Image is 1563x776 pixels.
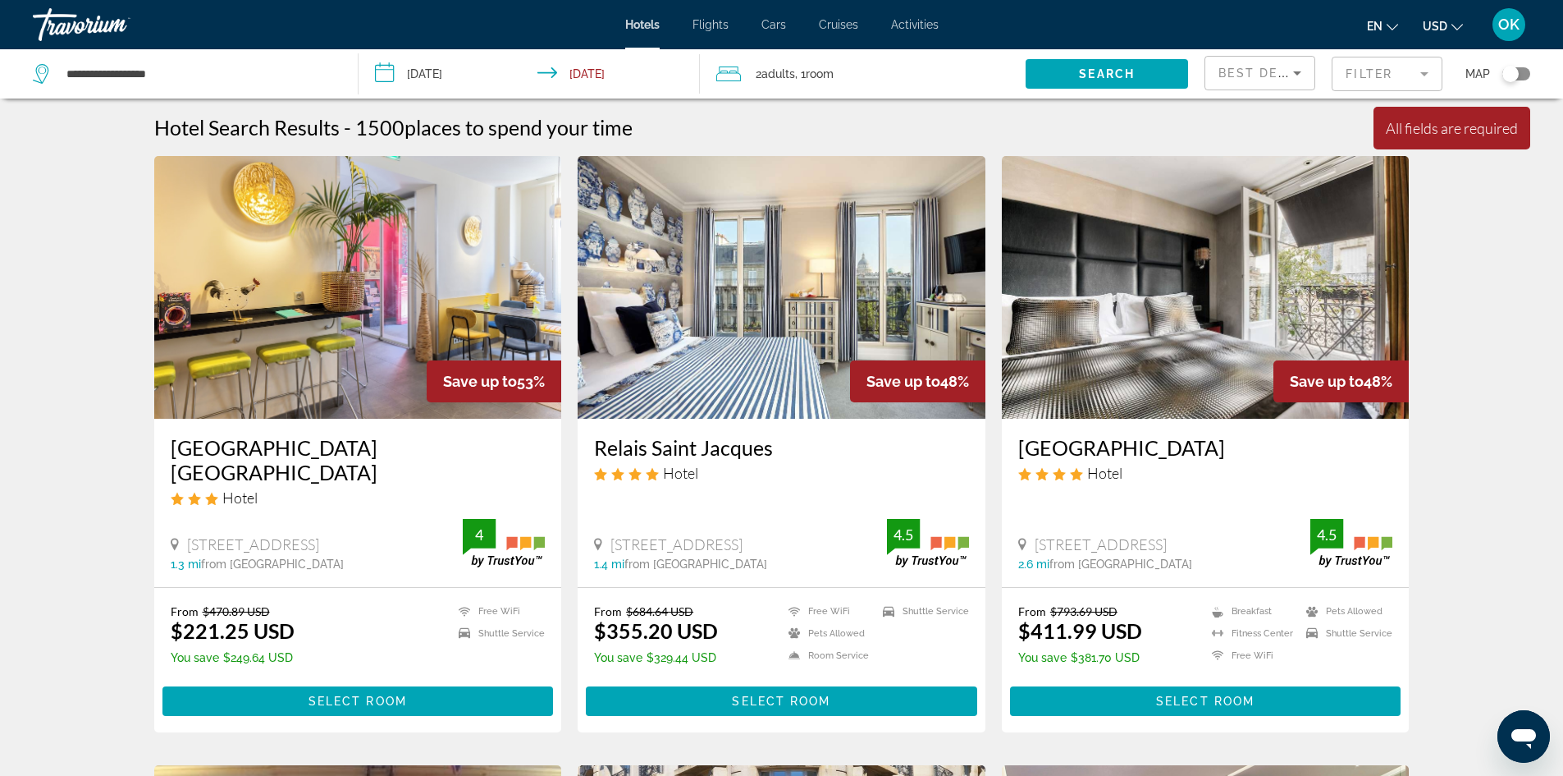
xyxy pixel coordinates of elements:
div: 48% [1273,360,1409,402]
img: trustyou-badge.svg [887,519,969,567]
div: 4.5 [887,525,920,544]
span: USD [1423,20,1447,33]
del: $684.64 USD [626,604,693,618]
div: 48% [850,360,985,402]
button: Check-in date: Dec 4, 2025 Check-out date: Dec 6, 2025 [359,49,701,99]
mat-select: Sort by [1218,63,1301,83]
a: Relais Saint Jacques [594,435,969,460]
span: from [GEOGRAPHIC_DATA] [1049,558,1192,571]
p: $249.64 USD [171,651,295,664]
img: Hotel image [578,156,985,419]
span: You save [594,651,642,664]
a: Select Room [1010,691,1401,709]
li: Pets Allowed [1298,604,1392,618]
img: Hotel image [1002,156,1410,419]
button: Change language [1367,14,1398,38]
li: Breakfast [1204,604,1298,618]
button: Select Room [162,686,554,716]
li: Free WiFi [1204,649,1298,663]
a: Travorium [33,3,197,46]
a: Select Room [162,691,554,709]
span: 2 [756,62,795,85]
span: from [GEOGRAPHIC_DATA] [201,558,344,571]
p: $329.44 USD [594,651,718,664]
span: [STREET_ADDRESS] [610,535,743,553]
img: trustyou-badge.svg [1310,519,1392,567]
ins: $221.25 USD [171,618,295,643]
span: 2.6 mi [1018,558,1049,571]
h1: Hotel Search Results [154,115,340,140]
button: User Menu [1488,7,1530,42]
a: [GEOGRAPHIC_DATA] [1018,435,1393,460]
span: Map [1465,62,1490,85]
div: 4 star Hotel [594,464,969,482]
a: [GEOGRAPHIC_DATA] [GEOGRAPHIC_DATA] [171,435,546,484]
li: Shuttle Service [875,604,969,618]
span: OK [1498,16,1520,33]
span: Select Room [732,695,830,708]
img: trustyou-badge.svg [463,519,545,567]
span: Best Deals [1218,67,1304,80]
button: Travelers: 2 adults, 0 children [700,49,1026,99]
span: Hotel [222,489,258,507]
span: Adults [761,67,795,80]
button: Change currency [1423,14,1463,38]
button: Toggle map [1490,67,1530,81]
del: $470.89 USD [203,604,270,618]
p: $381.70 USD [1018,651,1142,664]
span: You save [1018,651,1067,664]
del: $793.69 USD [1050,604,1117,618]
iframe: Button to launch messaging window [1497,710,1550,763]
span: , 1 [795,62,834,85]
ins: $355.20 USD [594,618,718,643]
span: Save up to [866,373,940,390]
div: All fields are required [1386,119,1518,137]
ins: $411.99 USD [1018,618,1142,643]
button: Search [1026,59,1188,89]
a: Flights [692,18,729,31]
span: places to spend your time [404,115,633,140]
li: Free WiFi [450,604,545,618]
span: en [1367,20,1382,33]
span: Room [806,67,834,80]
li: Shuttle Service [450,627,545,641]
span: You save [171,651,219,664]
div: 4.5 [1310,525,1343,544]
span: [STREET_ADDRESS] [187,535,319,553]
span: - [344,115,351,140]
li: Room Service [780,649,875,663]
span: 1.4 mi [594,558,624,571]
div: 4 [463,525,496,544]
span: Hotel [1087,464,1122,482]
img: Hotel image [154,156,562,419]
button: Select Room [1010,686,1401,716]
span: From [171,604,199,618]
a: Hotels [625,18,660,31]
span: Save up to [443,373,517,390]
button: Select Room [586,686,977,716]
div: 3 star Hotel [171,489,546,507]
span: Activities [891,18,939,31]
li: Shuttle Service [1298,627,1392,641]
span: from [GEOGRAPHIC_DATA] [624,558,767,571]
span: 1.3 mi [171,558,201,571]
a: Cars [761,18,786,31]
div: 53% [427,360,561,402]
span: From [594,604,622,618]
div: 4 star Hotel [1018,464,1393,482]
span: From [1018,604,1046,618]
a: Cruises [819,18,858,31]
span: Save up to [1290,373,1364,390]
h2: 1500 [355,115,633,140]
span: Select Room [308,695,407,708]
button: Filter [1332,56,1442,92]
span: Hotel [663,464,698,482]
span: Search [1079,67,1135,80]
